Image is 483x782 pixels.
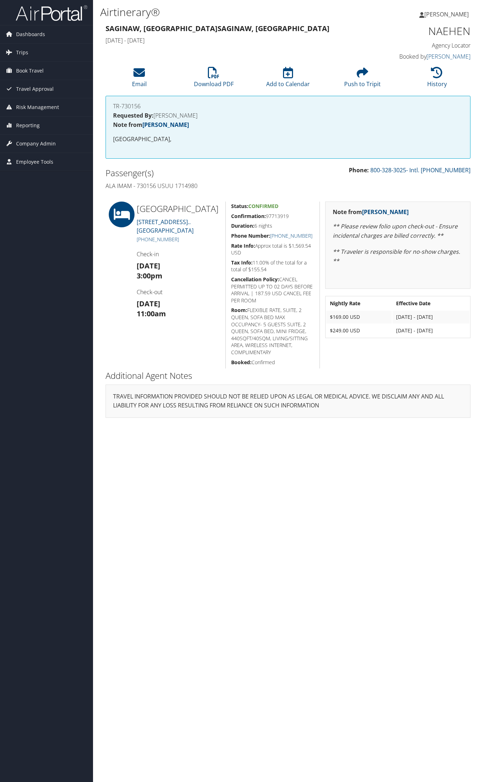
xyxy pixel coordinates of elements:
[392,297,469,310] th: Effective Date
[142,121,189,129] a: [PERSON_NAME]
[113,103,463,109] h4: TR-730156
[270,232,312,239] a: [PHONE_NUMBER]
[333,248,460,265] em: ** Traveler is responsible for no-show charges. **
[231,359,314,366] h5: Confirmed
[106,36,377,44] h4: [DATE] - [DATE]
[137,309,166,318] strong: 11:00am
[419,4,476,25] a: [PERSON_NAME]
[387,53,471,60] h4: Booked by
[362,208,409,216] a: [PERSON_NAME]
[326,297,392,310] th: Nightly Rate
[326,311,392,323] td: $169.00 USD
[231,213,266,219] strong: Confirmation:
[113,112,153,119] strong: Requested By:
[100,5,351,20] h1: Airtinerary®
[333,222,458,239] em: ** Please review folio upon check-out - Ensure incidental charges are billed correctly. **
[427,71,447,88] a: History
[231,259,253,266] strong: Tax Info:
[231,242,314,256] h5: Approx total is $1,569.54 USD
[326,324,392,337] td: $249.00 USD
[113,135,463,144] p: [GEOGRAPHIC_DATA],
[137,250,220,258] h4: Check-in
[16,62,44,80] span: Book Travel
[106,24,330,33] strong: Saginaw, [GEOGRAPHIC_DATA] Saginaw, [GEOGRAPHIC_DATA]
[106,167,283,179] h2: Passenger(s)
[16,98,59,116] span: Risk Management
[16,25,45,43] span: Dashboards
[137,271,162,281] strong: 3:00pm
[349,166,369,174] strong: Phone:
[231,232,270,239] strong: Phone Number:
[333,208,409,216] strong: Note from
[231,222,254,229] strong: Duration:
[231,359,252,366] strong: Booked:
[16,153,53,171] span: Employee Tools
[194,71,234,88] a: Download PDF
[392,324,469,337] td: [DATE] - [DATE]
[344,71,381,88] a: Push to Tripit
[137,203,220,215] h2: [GEOGRAPHIC_DATA]
[231,203,248,209] strong: Status:
[231,259,314,273] h5: 11.00% of the total for a total of $155.54
[137,288,220,296] h4: Check-out
[231,307,314,356] h5: FLEXIBLE RATE, SUITE, 2 QUEEN, SOFA BED MAX OCCUPANCY- 5 GUESTS SUITE, 2 QUEEN, SOFA BED, MINI FR...
[106,370,470,382] h2: Additional Agent Notes
[113,121,189,129] strong: Note from
[231,213,314,220] h5: 97713919
[266,71,310,88] a: Add to Calendar
[231,276,314,304] h5: CANCEL PERMITTED UP TO 02 DAYS BEFORE ARRIVAL | 187.59 USD CANCEL FEE PER ROOM
[248,203,278,209] span: Confirmed
[392,311,469,323] td: [DATE] - [DATE]
[16,80,54,98] span: Travel Approval
[137,236,179,243] a: [PHONE_NUMBER]
[16,117,40,134] span: Reporting
[16,5,87,21] img: airportal-logo.png
[106,182,283,190] h4: Ala Imam - 730156 USUU 1714980
[132,71,147,88] a: Email
[387,24,471,39] h1: NAEHEN
[424,10,469,18] span: [PERSON_NAME]
[113,113,463,118] h4: [PERSON_NAME]
[231,307,247,313] strong: Room:
[137,299,160,308] strong: [DATE]
[16,135,56,153] span: Company Admin
[426,53,470,60] a: [PERSON_NAME]
[231,222,314,229] h5: 6 nights
[370,166,470,174] a: 800-328-3025- Intl. [PHONE_NUMBER]
[137,218,194,234] a: [STREET_ADDRESS]..[GEOGRAPHIC_DATA]
[387,41,471,49] h4: Agency Locator
[16,44,28,61] span: Trips
[231,276,279,283] strong: Cancellation Policy:
[231,242,255,249] strong: Rate Info:
[137,261,160,271] strong: [DATE]
[113,392,463,410] p: TRAVEL INFORMATION PROVIDED SHOULD NOT BE RELIED UPON AS LEGAL OR MEDICAL ADVICE. WE DISCLAIM ANY...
